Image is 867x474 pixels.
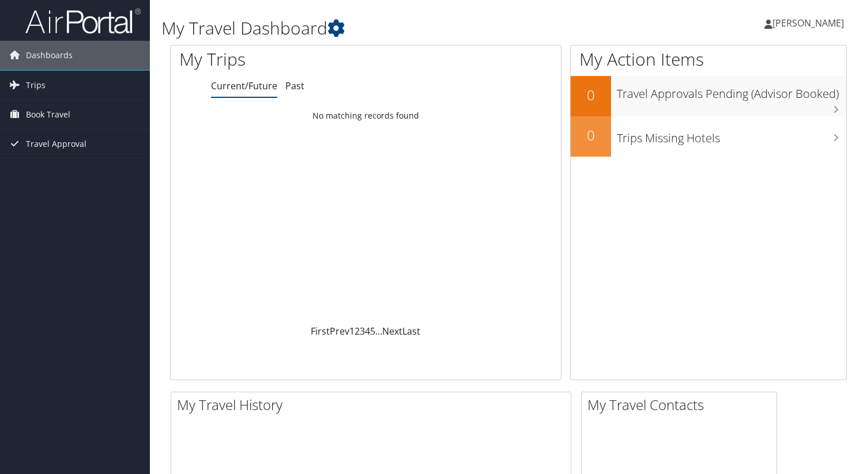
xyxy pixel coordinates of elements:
[25,7,141,35] img: airportal-logo.png
[571,47,846,71] h1: My Action Items
[311,325,330,338] a: First
[26,71,46,100] span: Trips
[26,41,73,70] span: Dashboards
[571,116,846,157] a: 0Trips Missing Hotels
[617,124,846,146] h3: Trips Missing Hotels
[365,325,370,338] a: 4
[161,16,624,40] h1: My Travel Dashboard
[360,325,365,338] a: 3
[349,325,355,338] a: 1
[26,100,70,129] span: Book Travel
[764,6,855,40] a: [PERSON_NAME]
[285,79,304,92] a: Past
[330,325,349,338] a: Prev
[571,85,611,105] h2: 0
[211,79,277,92] a: Current/Future
[571,76,846,116] a: 0Travel Approvals Pending (Advisor Booked)
[772,17,844,29] span: [PERSON_NAME]
[382,325,402,338] a: Next
[370,325,375,338] a: 5
[26,130,86,158] span: Travel Approval
[355,325,360,338] a: 2
[402,325,420,338] a: Last
[171,105,561,126] td: No matching records found
[375,325,382,338] span: …
[179,47,390,71] h1: My Trips
[571,126,611,145] h2: 0
[617,80,846,102] h3: Travel Approvals Pending (Advisor Booked)
[177,395,571,415] h2: My Travel History
[587,395,776,415] h2: My Travel Contacts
